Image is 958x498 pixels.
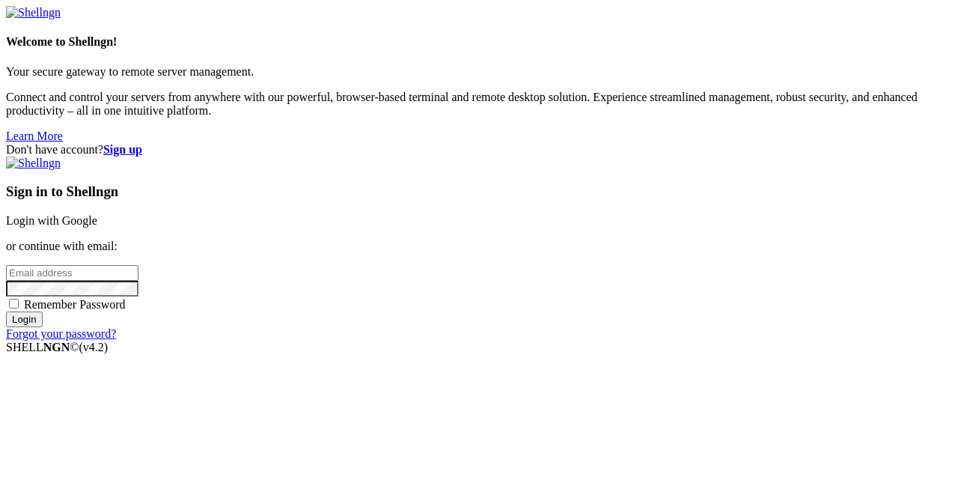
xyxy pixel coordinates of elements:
a: Learn More [6,130,63,142]
h4: Welcome to Shellngn! [6,35,952,49]
span: 4.2.0 [79,341,109,353]
input: Email address [6,265,138,281]
input: Remember Password [9,299,19,309]
input: Login [6,312,43,327]
b: NGN [43,341,70,353]
p: Your secure gateway to remote server management. [6,65,952,79]
h3: Sign in to Shellngn [6,183,952,200]
span: Remember Password [24,298,126,311]
a: Login with Google [6,214,97,227]
p: or continue with email: [6,240,952,253]
a: Forgot your password? [6,327,116,340]
p: Connect and control your servers from anywhere with our powerful, browser-based terminal and remo... [6,91,952,118]
a: Sign up [103,143,142,156]
img: Shellngn [6,6,61,19]
img: Shellngn [6,157,61,170]
span: SHELL © [6,341,108,353]
div: Don't have account? [6,143,952,157]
